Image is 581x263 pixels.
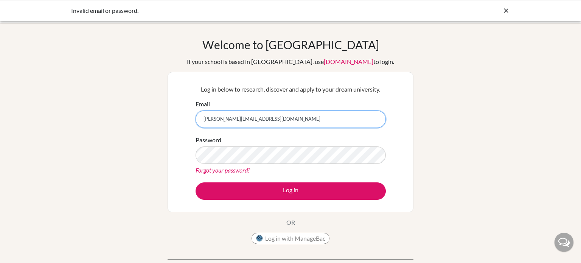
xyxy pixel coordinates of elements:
h1: Welcome to [GEOGRAPHIC_DATA] [202,38,379,51]
p: Log in below to research, discover and apply to your dream university. [196,85,386,94]
label: Email [196,100,210,109]
button: Log in [196,182,386,200]
div: If your school is based in [GEOGRAPHIC_DATA], use to login. [187,57,394,66]
label: Password [196,135,221,145]
a: [DOMAIN_NAME] [324,58,373,65]
button: Log in with ManageBac [252,233,329,244]
a: Forgot your password? [196,167,250,174]
p: OR [286,218,295,227]
div: Invalid email or password. [71,6,396,15]
span: Help [16,5,32,12]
